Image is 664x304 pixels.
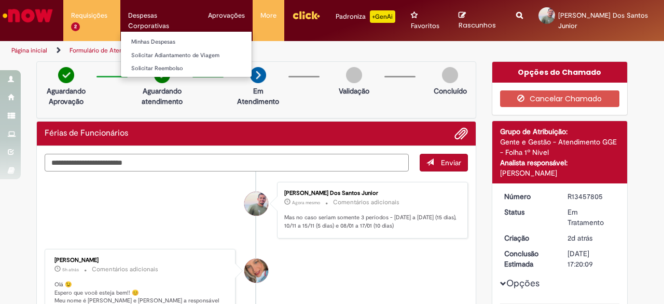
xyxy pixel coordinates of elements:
[333,198,399,207] small: Comentários adicionais
[121,50,252,61] a: Solicitar Adiantamento de Viagem
[568,191,616,202] div: R13457805
[41,86,91,107] p: Aguardando Aprovação
[500,157,620,168] div: Analista responsável:
[137,86,187,107] p: Aguardando atendimento
[336,10,395,23] div: Padroniza
[233,86,283,107] p: Em Atendimento
[500,90,620,107] button: Cancelar Chamado
[496,248,560,269] dt: Conclusão Estimada
[411,21,439,31] span: Favoritos
[496,191,560,202] dt: Número
[250,67,266,83] img: arrow-next.png
[454,127,468,140] button: Adicionar anexos
[8,41,435,60] ul: Trilhas de página
[441,158,461,167] span: Enviar
[58,67,74,83] img: check-circle-green.png
[284,214,457,230] p: Mas no caso seriam somente 3 períodos - [DATE] a [DATE] (15 dias), 10/11 a 15/11 (5 dias) e 08/01...
[500,168,620,178] div: [PERSON_NAME]
[260,10,276,21] span: More
[459,20,496,30] span: Rascunhos
[339,86,369,96] p: Validação
[442,67,458,83] img: img-circle-grey.png
[121,63,252,74] a: Solicitar Reembolso
[284,190,457,196] div: [PERSON_NAME] Dos Santos Junior
[496,233,560,243] dt: Criação
[121,36,252,48] a: Minhas Despesas
[244,259,268,283] div: Jacqueline Andrade Galani
[1,5,54,26] img: ServiceNow
[62,267,79,273] span: 5h atrás
[500,126,620,137] div: Grupo de Atribuição:
[496,207,560,217] dt: Status
[292,200,320,206] time: 30/08/2025 12:45:55
[92,265,158,274] small: Comentários adicionais
[420,154,468,171] button: Enviar
[244,192,268,216] div: Ailton Cicero Dos Santos Junior
[11,46,47,55] a: Página inicial
[558,11,648,30] span: [PERSON_NAME] Dos Santos Junior
[208,10,245,21] span: Aprovações
[568,233,592,243] span: 2d atrás
[568,233,616,243] div: 28/08/2025 13:20:05
[500,137,620,157] div: Gente e Gestão - Atendimento GGE - Folha 1º Nível
[370,10,395,23] p: +GenAi
[568,207,616,228] div: Em Tratamento
[71,22,80,31] span: 2
[459,11,501,30] a: Rascunhos
[292,200,320,206] span: Agora mesmo
[54,257,227,263] div: [PERSON_NAME]
[45,129,128,138] h2: Férias de Funcionários Histórico de tíquete
[128,10,192,31] span: Despesas Corporativas
[346,67,362,83] img: img-circle-grey.png
[45,154,409,171] textarea: Digite sua mensagem aqui...
[62,267,79,273] time: 30/08/2025 08:07:13
[70,46,146,55] a: Formulário de Atendimento
[292,7,320,23] img: click_logo_yellow_360x200.png
[71,10,107,21] span: Requisições
[568,233,592,243] time: 28/08/2025 13:20:05
[568,248,616,269] div: [DATE] 17:20:09
[492,62,628,83] div: Opções do Chamado
[434,86,467,96] p: Concluído
[120,31,252,77] ul: Despesas Corporativas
